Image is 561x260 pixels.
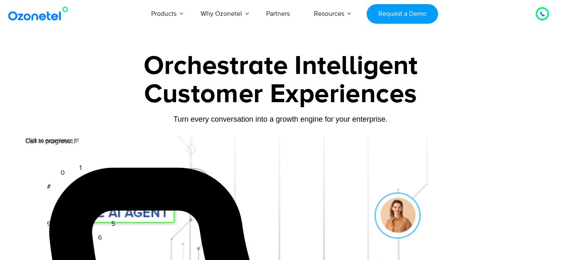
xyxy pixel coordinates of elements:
div: 1 [79,163,81,173]
div: 3 [111,182,115,191]
div: 2 [98,168,102,178]
div: Turn every conversation into a growth engine for your enterprise. [21,115,540,124]
div: # [47,182,51,191]
div: Orchestrate Intelligent [21,53,540,79]
div: Click to experience it! [25,136,79,145]
div: 6 [98,233,102,243]
div: 9 [47,219,51,229]
div: Call in progress... [25,136,540,146]
a: Request a Demo [367,4,438,24]
div: 8 [61,233,64,243]
div: 0 [61,168,65,178]
div: 5 [111,219,115,229]
div: 4 [117,200,120,210]
div: Customer Experiences [21,74,540,114]
div: 7 [79,238,83,248]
